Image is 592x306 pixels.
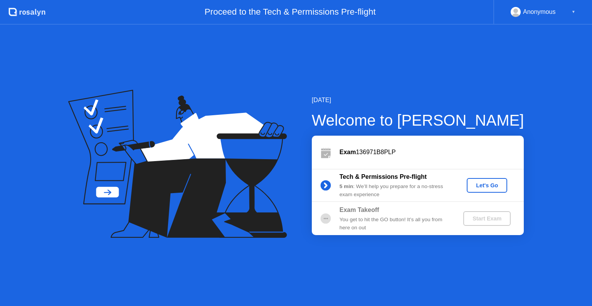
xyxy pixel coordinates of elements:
div: Anonymous [523,7,556,17]
b: Exam [340,149,356,155]
div: [DATE] [312,96,524,105]
div: : We’ll help you prepare for a no-stress exam experience [340,183,451,198]
div: Welcome to [PERSON_NAME] [312,109,524,132]
div: Start Exam [466,215,508,222]
button: Start Exam [463,211,511,226]
button: Let's Go [467,178,507,193]
div: You get to hit the GO button! It’s all you from here on out [340,216,451,232]
b: Exam Takeoff [340,207,379,213]
b: Tech & Permissions Pre-flight [340,173,427,180]
div: Let's Go [470,182,504,188]
b: 5 min [340,183,353,189]
div: ▼ [572,7,575,17]
div: 136971B8PLP [340,148,524,157]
